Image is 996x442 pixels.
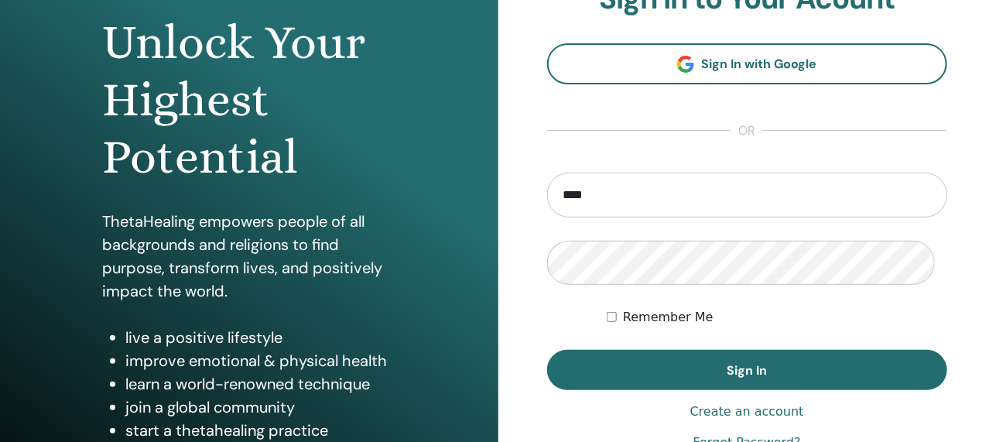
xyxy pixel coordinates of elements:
span: Sign In with Google [702,56,817,72]
h1: Unlock Your Highest Potential [102,14,395,187]
li: improve emotional & physical health [125,349,395,372]
li: join a global community [125,396,395,419]
p: ThetaHealing empowers people of all backgrounds and religions to find purpose, transform lives, a... [102,210,395,303]
li: start a thetahealing practice [125,419,395,442]
li: live a positive lifestyle [125,326,395,349]
span: or [731,122,763,140]
li: learn a world-renowned technique [125,372,395,396]
a: Sign In with Google [547,43,948,84]
label: Remember Me [623,308,714,327]
button: Sign In [547,350,948,390]
div: Keep me authenticated indefinitely or until I manually logout [607,308,947,327]
span: Sign In [727,362,767,379]
a: Create an account [690,403,804,421]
